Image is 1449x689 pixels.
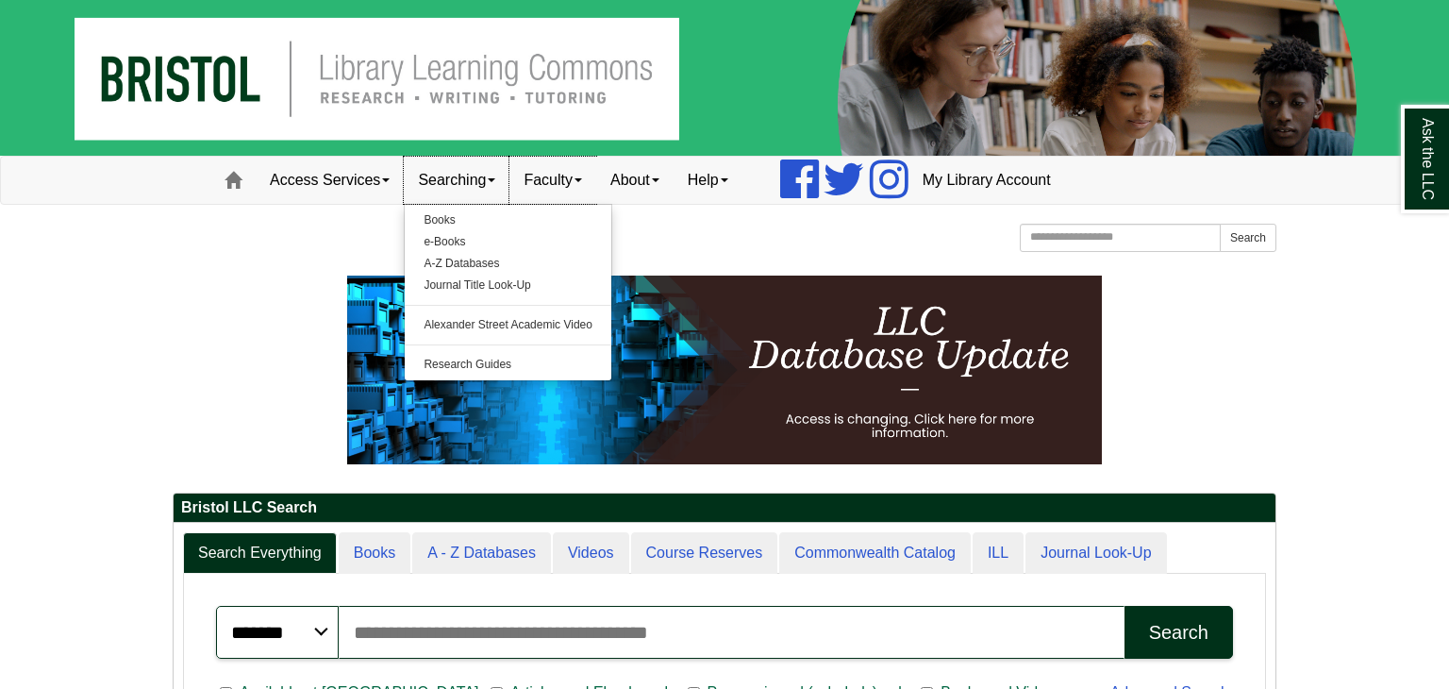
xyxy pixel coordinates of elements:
a: Help [674,157,742,204]
a: Research Guides [405,354,611,376]
a: Commonwealth Catalog [779,532,971,575]
a: Search Everything [183,532,337,575]
a: Videos [553,532,629,575]
a: Course Reserves [631,532,778,575]
a: Access Services [256,157,404,204]
a: Alexander Street Academic Video [405,314,611,336]
a: Books [405,210,611,231]
a: e-Books [405,231,611,253]
a: A - Z Databases [412,532,551,575]
a: Journal Look-Up [1025,532,1166,575]
div: Search [1149,622,1208,644]
h2: Bristol LLC Search [174,494,1275,523]
a: Journal Title Look-Up [405,275,611,296]
a: Searching [404,157,509,204]
a: Books [339,532,410,575]
a: ILL [973,532,1024,575]
img: HTML tutorial [347,276,1102,464]
button: Search [1124,606,1233,659]
a: Faculty [509,157,596,204]
button: Search [1220,224,1276,252]
a: A-Z Databases [405,253,611,275]
a: About [596,157,674,204]
a: My Library Account [908,157,1065,204]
